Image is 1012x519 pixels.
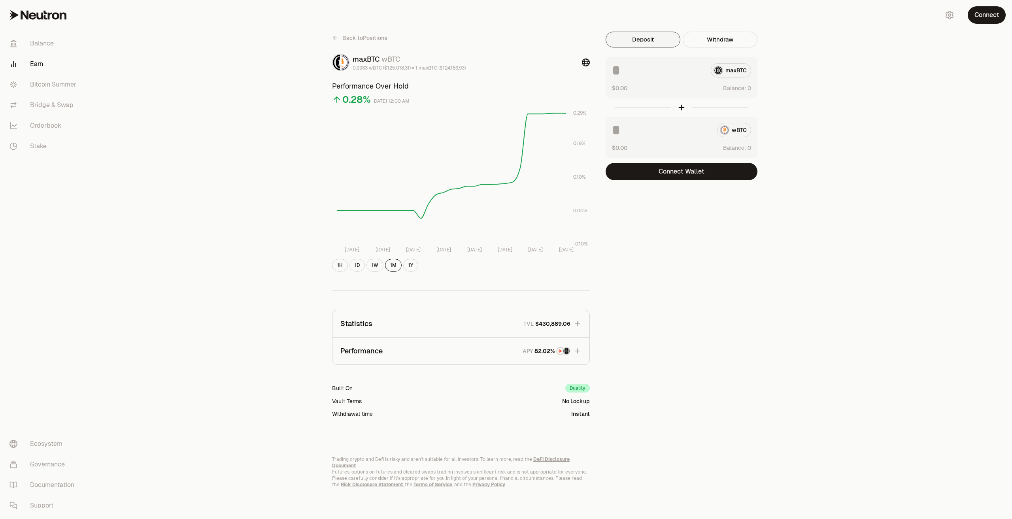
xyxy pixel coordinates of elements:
[403,259,418,272] button: 1Y
[467,247,482,253] tspan: [DATE]
[341,481,403,488] a: Risk Disclosure Statement
[523,347,533,355] p: APY
[498,247,512,253] tspan: [DATE]
[353,54,466,65] div: maxBTC
[436,247,451,253] tspan: [DATE]
[332,32,387,44] a: Back toPositions
[565,384,590,393] div: Duality
[332,456,590,469] p: Trading crypto and Defi is risky and aren't suitable for all investors. To learn more, read the .
[606,163,757,180] button: Connect Wallet
[3,454,85,475] a: Governance
[557,348,563,354] img: NTRN
[3,475,85,495] a: Documentation
[3,495,85,516] a: Support
[562,397,590,405] div: No Lockup
[342,34,387,42] span: Back to Positions
[571,410,590,418] div: Instant
[332,397,362,405] div: Vault Terms
[366,259,383,272] button: 1W
[3,95,85,115] a: Bridge & Swap
[3,115,85,136] a: Orderbook
[340,318,372,329] p: Statistics
[332,410,373,418] div: Withdrawal time
[573,174,586,180] tspan: 0.10%
[332,310,589,337] button: StatisticsTVL$430,889.06
[332,384,353,392] div: Built On
[332,338,589,364] button: PerformanceAPYNTRNStructured Points
[528,247,543,253] tspan: [DATE]
[332,259,348,272] button: 1H
[340,345,383,357] p: Performance
[406,247,421,253] tspan: [DATE]
[534,347,570,355] button: NTRNStructured Points
[413,481,452,488] a: Terms of Service
[573,208,587,214] tspan: 0.00%
[606,32,680,47] button: Deposit
[3,33,85,54] a: Balance
[342,55,349,70] img: wBTC Logo
[683,32,757,47] button: Withdraw
[3,136,85,157] a: Stake
[333,55,340,70] img: maxBTC Logo
[332,469,590,488] p: Futures, options on futures and cleared swaps trading involves significant risk and is not approp...
[523,320,534,328] p: TVL
[381,55,400,64] span: wBTC
[612,143,627,152] button: $0.00
[573,241,588,247] tspan: -0.10%
[559,247,574,253] tspan: [DATE]
[345,247,359,253] tspan: [DATE]
[563,348,570,354] img: Structured Points
[968,6,1006,24] button: Connect
[3,74,85,95] a: Bitcoin Summer
[535,320,570,328] span: $430,889.06
[3,54,85,74] a: Earn
[353,65,466,71] div: 0.9933 wBTC ($125,018.31) = 1 maxBTC ($124,186.93)
[723,144,746,152] span: Balance:
[472,481,505,488] a: Privacy Policy
[342,93,371,106] div: 0.28%
[612,84,627,92] button: $0.00
[372,97,410,106] div: [DATE] 12:00 AM
[573,140,585,147] tspan: 0.19%
[332,456,570,469] a: DeFi Disclosure Document
[332,81,590,92] h3: Performance Over Hold
[385,259,402,272] button: 1M
[376,247,390,253] tspan: [DATE]
[573,110,587,116] tspan: 0.29%
[723,84,746,92] span: Balance:
[349,259,365,272] button: 1D
[3,434,85,454] a: Ecosystem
